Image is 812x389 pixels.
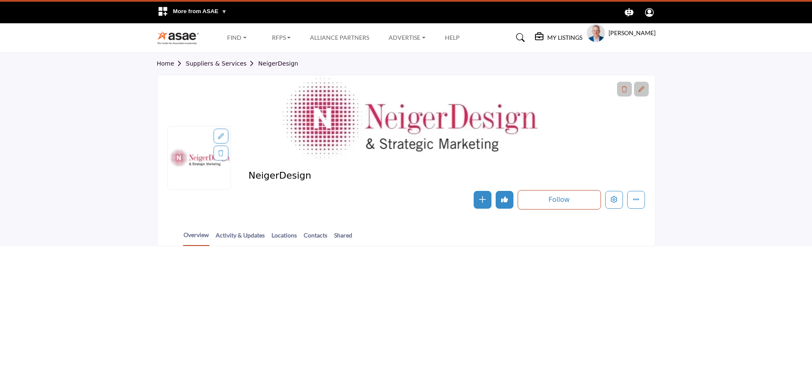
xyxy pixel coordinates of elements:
[496,191,513,209] button: Undo like
[334,231,353,246] a: Shared
[248,170,481,181] h2: NeigerDesign
[215,231,265,246] a: Activity & Updates
[634,82,649,97] div: Aspect Ratio:6:1,Size:1200x200px
[183,230,209,246] a: Overview
[152,2,232,23] div: More from ASAE
[535,33,582,43] div: My Listings
[221,32,252,44] a: Find
[383,32,431,44] a: Advertise
[157,30,204,44] img: site Logo
[303,231,328,246] a: Contacts
[445,34,460,41] a: Help
[508,31,530,44] a: Search
[518,190,601,210] button: Follow
[258,60,299,67] a: NeigerDesign
[271,231,297,246] a: Locations
[627,191,645,209] button: More details
[605,191,623,209] button: Edit company
[186,60,258,67] a: Suppliers & Services
[173,8,227,14] span: More from ASAE
[214,129,228,143] div: Aspect Ratio:1:1,Size:400x400px
[310,34,369,41] a: Alliance Partners
[609,29,656,37] h5: [PERSON_NAME]
[157,60,186,67] a: Home
[547,34,582,41] h5: My Listings
[266,32,297,44] a: RFPs
[587,24,605,42] button: Show hide supplier dropdown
